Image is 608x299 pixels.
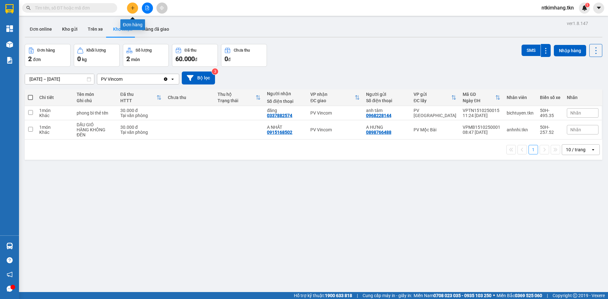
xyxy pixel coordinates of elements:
div: Khác [39,113,70,118]
div: 30.000 đ [120,108,161,113]
div: bichtuyen.tkn [507,110,534,115]
span: search [26,6,31,10]
button: Đơn hàng2đơn [25,44,71,67]
span: 60.000 [175,55,195,63]
th: Toggle SortBy [117,89,165,106]
div: Tại văn phòng [120,130,161,135]
div: ĐC giao [310,98,355,103]
th: Toggle SortBy [307,89,363,106]
div: anhnhi.tkn [507,127,534,132]
span: message [7,286,13,292]
button: Nhập hàng [554,45,586,56]
span: | [547,292,548,299]
div: 50H-495.35 [540,108,560,118]
div: Số lượng [136,48,152,53]
div: Đã thu [185,48,196,53]
div: 0968228144 [366,113,391,118]
span: kg [82,57,87,62]
div: Số điện thoại [267,99,304,104]
div: PV Vincom [101,76,123,82]
button: Bộ lọc [182,72,215,84]
button: Khối lượng0kg [74,44,120,67]
div: 11:24 [DATE] [463,113,500,118]
div: Đơn hàng [37,48,55,53]
button: Kho gửi [57,22,83,37]
img: icon-new-feature [582,5,587,11]
strong: 1900 633 818 [325,293,352,298]
sup: 1 [585,3,590,7]
th: Toggle SortBy [214,89,264,106]
div: Khối lượng [86,48,106,53]
div: 0915168502 [267,130,292,135]
div: Đã thu [120,92,156,97]
span: Miền Bắc [497,292,542,299]
img: dashboard-icon [6,25,13,32]
div: 1 món [39,125,70,130]
sup: 3 [212,68,218,75]
div: Ngày ĐH [463,98,495,103]
div: Chi tiết [39,95,70,100]
span: 2 [28,55,32,63]
div: 0898766488 [366,130,391,135]
div: Khác [39,130,70,135]
button: 1 [529,145,538,154]
div: 0337882574 [267,113,292,118]
div: PV Vincom [310,110,360,115]
div: Biển số xe [540,95,560,100]
button: Số lượng2món [123,44,169,67]
span: plus [130,6,135,10]
div: 10 / trang [566,146,586,153]
div: VP nhận [310,92,355,97]
div: Trạng thái [218,98,256,103]
div: PV Vincom [310,127,360,132]
div: ver 1.8.147 [567,20,588,27]
input: Select a date range. [25,74,94,84]
svg: Clear value [163,77,168,82]
div: PV Mộc Bài [414,127,456,132]
div: 50H-257.52 [540,125,560,135]
div: Nhãn [567,95,598,100]
div: VPMB1510250001 [463,125,500,130]
div: anh tâm [366,108,407,113]
span: file-add [145,6,149,10]
span: ⚪️ [493,294,495,297]
th: Toggle SortBy [410,89,459,106]
div: DẦU GIÓ [77,122,114,127]
button: caret-down [593,3,604,14]
svg: open [170,77,175,82]
div: VP gửi [414,92,451,97]
div: HÀNG KHÔNG ĐÊN [77,127,114,137]
div: ĐC lấy [414,98,451,103]
div: đăng [267,108,304,113]
span: caret-down [596,5,602,11]
span: đ [195,57,197,62]
span: notification [7,271,13,277]
div: 30.000 đ [120,125,161,130]
span: 1 [586,3,588,7]
img: warehouse-icon [6,243,13,249]
div: Ghi chú [77,98,114,103]
input: Selected PV Vincom. [123,76,124,82]
div: Chưa thu [234,48,250,53]
span: món [131,57,140,62]
button: Trên xe [83,22,108,37]
span: 0 [77,55,81,63]
span: 0 [225,55,228,63]
div: Người gửi [366,92,407,97]
button: Kho nhận [108,22,137,37]
span: copyright [573,293,577,298]
div: Người nhận [267,91,304,96]
span: 2 [126,55,130,63]
span: Hỗ trợ kỹ thuật: [294,292,352,299]
button: Đã thu60.000đ [172,44,218,67]
div: 1 món [39,108,70,113]
div: Chưa thu [168,95,211,100]
button: file-add [142,3,153,14]
div: Tại văn phòng [120,113,161,118]
span: question-circle [7,257,13,263]
div: A NHẤT [267,125,304,130]
button: aim [156,3,168,14]
svg: open [591,147,596,152]
img: logo-vxr [5,4,14,14]
strong: 0708 023 035 - 0935 103 250 [434,293,491,298]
